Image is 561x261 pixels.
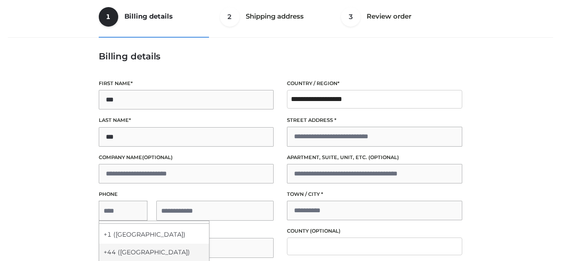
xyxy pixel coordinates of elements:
span: (optional) [310,228,340,234]
label: Country / Region [287,79,462,88]
span: (optional) [368,154,399,160]
label: Company name [99,153,274,162]
label: Phone [99,190,274,199]
div: +1 ([GEOGRAPHIC_DATA]) [99,226,209,244]
span: (optional) [142,154,173,160]
h3: Billing details [99,51,462,62]
label: Street address [287,116,462,125]
label: Town / City [287,190,462,199]
label: County [287,227,462,235]
label: Apartment, suite, unit, etc. [287,153,462,162]
label: Last name [99,116,274,125]
label: First name [99,79,274,88]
